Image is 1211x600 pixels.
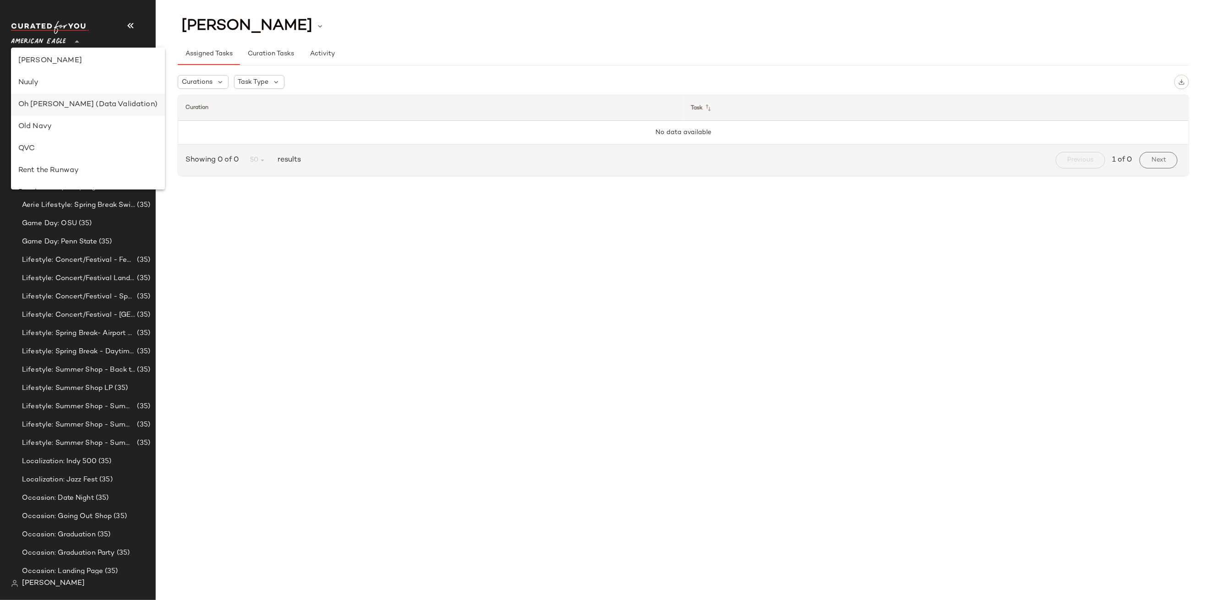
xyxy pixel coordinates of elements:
span: Lifestyle: Summer Shop - Summer Internship [22,420,135,430]
span: Game Day: Penn State [22,237,97,247]
img: svg%3e [1178,79,1185,85]
span: (35) [135,365,150,375]
div: QVC [18,143,158,154]
div: Oh [PERSON_NAME] (Data Validation) [18,99,158,110]
span: Occasion: Landing Page [22,566,103,577]
div: Revolve [18,187,158,198]
span: Occasion: Going Out Shop [22,511,112,522]
span: Lifestyle: Summer Shop LP [22,383,113,394]
span: (35) [135,273,150,284]
span: (35) [135,292,150,302]
div: Nuuly [18,77,158,88]
span: (35) [97,456,112,467]
span: Lifestyle: Spring Break- Airport Style [22,328,135,339]
span: (35) [135,200,150,211]
span: (35) [135,328,150,339]
span: Lifestyle: Concert/Festival - [GEOGRAPHIC_DATA] [22,310,135,320]
span: Game Day: OSU [22,218,77,229]
button: Next [1140,152,1178,168]
span: 1 of 0 [1113,155,1132,166]
div: Rent the Runway [18,165,158,176]
span: Occasion: Date Night [22,493,94,503]
span: [PERSON_NAME] [22,578,85,589]
div: undefined-list [11,48,165,189]
span: (35) [135,310,150,320]
span: Lifestyle: Summer Shop - Summer Study Sessions [22,438,135,449]
span: Aerie Lifestyle: Spring Break Swimsuits Landing Page [22,200,135,211]
span: Task Type [238,77,269,87]
span: Assigned Tasks [185,50,233,58]
span: Lifestyle: Concert/Festival - Femme [22,255,135,265]
span: Lifestyle: Concert/Festival Landing Page [22,273,135,284]
span: Lifestyle: Spring Break - Daytime Casual [22,346,135,357]
th: Task [683,95,1189,121]
span: Occasion: Graduation Party [22,548,115,558]
span: Occasion: Graduation [22,530,96,540]
img: svg%3e [11,580,18,587]
span: (35) [115,548,130,558]
span: (35) [94,493,109,503]
span: Curations [182,77,213,87]
span: [PERSON_NAME] [181,17,312,35]
div: [PERSON_NAME] [18,55,158,66]
span: (35) [97,237,112,247]
span: (35) [98,475,113,485]
span: Lifestyle: Summer Shop - Summer Abroad [22,401,135,412]
th: Curation [178,95,683,121]
span: Showing 0 of 0 [185,155,242,166]
span: (35) [112,511,127,522]
span: (35) [135,346,150,357]
span: (35) [135,255,150,265]
span: (35) [77,218,92,229]
span: Localization: Indy 500 [22,456,97,467]
span: (35) [135,438,150,449]
span: (35) [96,530,111,540]
span: Lifestyle: Concert/Festival - Sporty [22,292,135,302]
span: Localization: Jazz Fest [22,475,98,485]
span: Lifestyle: Summer Shop - Back to School Essentials [22,365,135,375]
span: (35) [135,420,150,430]
td: No data available [178,121,1189,145]
span: Next [1151,157,1166,164]
span: Curation Tasks [247,50,294,58]
span: American Eagle [11,31,66,48]
span: Activity [310,50,335,58]
div: Old Navy [18,121,158,132]
span: results [274,155,301,166]
span: (35) [135,401,150,412]
img: cfy_white_logo.C9jOOHJF.svg [11,21,89,34]
span: (35) [103,566,118,577]
span: (35) [113,383,128,394]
